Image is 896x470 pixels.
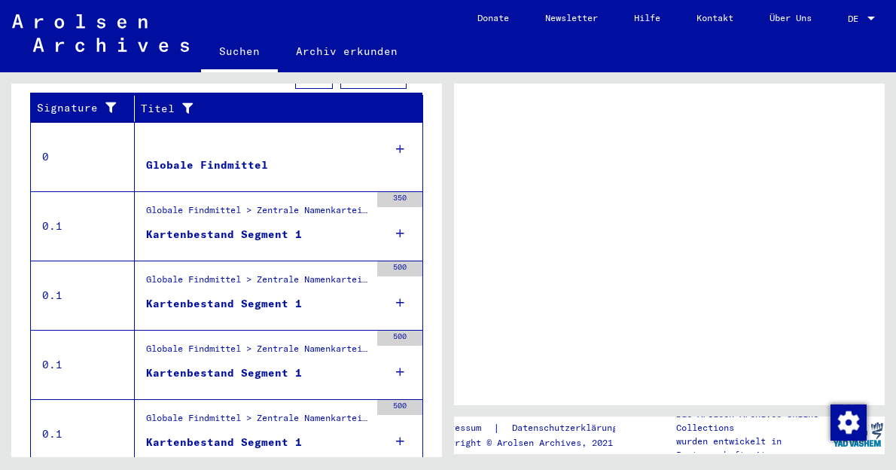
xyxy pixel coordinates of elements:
[434,420,635,436] div: |
[146,203,370,224] div: Globale Findmittel > Zentrale Namenkartei > Karteikarten, die im Rahmen der sequentiellen Massend...
[31,261,135,330] td: 0.1
[31,399,135,468] td: 0.1
[676,435,831,462] p: wurden entwickelt in Partnerschaft mit
[141,101,393,117] div: Titel
[146,157,268,173] div: Globale Findmittel
[146,227,302,243] div: Kartenbestand Segment 1
[377,400,422,415] div: 500
[146,342,370,363] div: Globale Findmittel > Zentrale Namenkartei > Karten, die während oder unmittelbar vor der sequenti...
[434,420,493,436] a: Impressum
[848,14,864,24] span: DE
[830,404,866,440] div: Zustimmung ändern
[146,365,302,381] div: Kartenbestand Segment 1
[37,100,123,116] div: Signature
[141,96,408,121] div: Titel
[12,14,189,52] img: Arolsen_neg.svg
[31,330,135,399] td: 0.1
[676,407,831,435] p: Die Arolsen Archives Online-Collections
[201,33,278,72] a: Suchen
[377,331,422,346] div: 500
[377,192,422,207] div: 350
[830,404,867,441] img: Zustimmung ändern
[31,191,135,261] td: 0.1
[146,435,302,450] div: Kartenbestand Segment 1
[434,436,635,450] p: Copyright © Arolsen Archives, 2021
[146,411,370,432] div: Globale Findmittel > Zentrale Namenkartei > phonetisch sortierte Hinweiskarten, die für die Digit...
[278,33,416,69] a: Archiv erkunden
[500,420,635,436] a: Datenschutzerklärung
[146,296,302,312] div: Kartenbestand Segment 1
[377,261,422,276] div: 500
[146,273,370,294] div: Globale Findmittel > Zentrale Namenkartei > Hinweiskarten und Originale, die in T/D-Fällen aufgef...
[37,96,138,121] div: Signature
[31,122,135,191] td: 0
